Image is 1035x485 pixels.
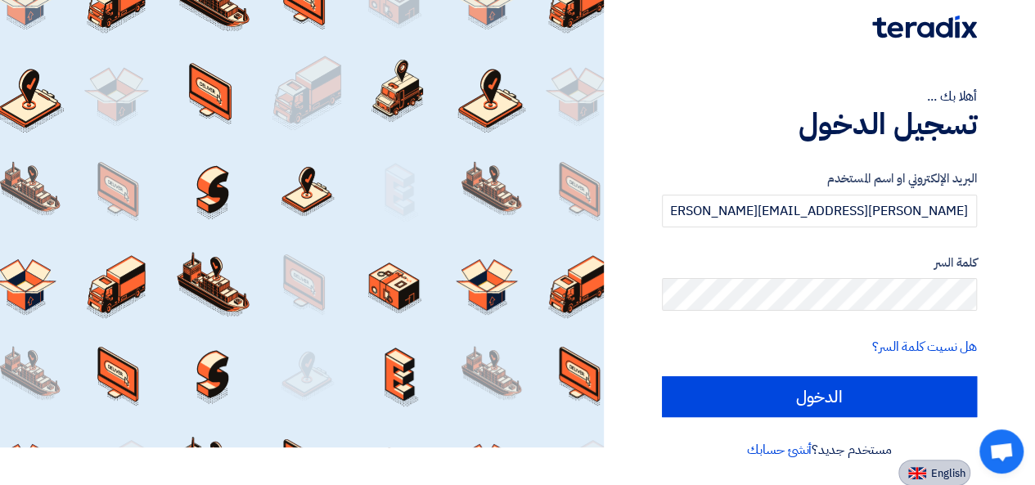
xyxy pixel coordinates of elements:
[662,87,977,106] div: أهلا بك ...
[747,440,812,460] a: أنشئ حسابك
[662,376,977,417] input: الدخول
[662,254,977,272] label: كلمة السر
[979,429,1024,474] div: Open chat
[662,440,977,460] div: مستخدم جديد؟
[908,467,926,479] img: en-US.png
[872,16,977,38] img: Teradix logo
[931,468,965,479] span: English
[662,195,977,227] input: أدخل بريد العمل الإلكتروني او اسم المستخدم الخاص بك ...
[662,106,977,142] h1: تسجيل الدخول
[662,169,977,188] label: البريد الإلكتروني او اسم المستخدم
[872,337,977,357] a: هل نسيت كلمة السر؟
